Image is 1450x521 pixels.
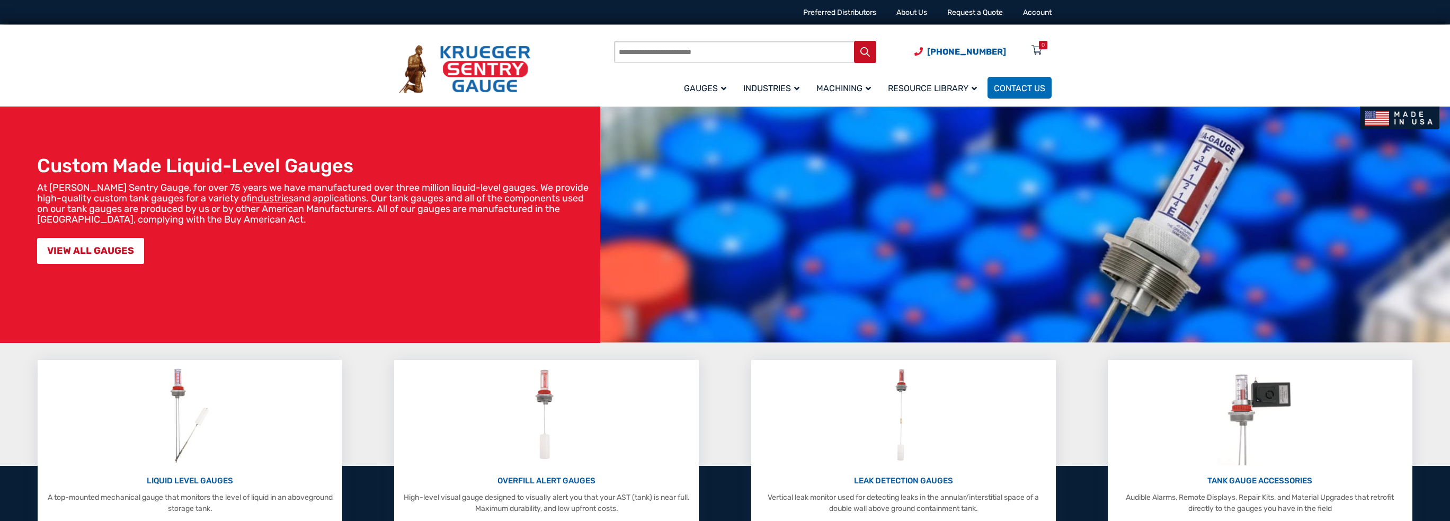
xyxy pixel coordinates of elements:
[737,75,810,100] a: Industries
[988,77,1052,99] a: Contact Us
[37,238,144,264] a: VIEW ALL GAUGES
[399,475,693,487] p: OVERFILL ALERT GAUGES
[914,45,1006,58] a: Phone Number (920) 434-8860
[883,365,924,466] img: Leak Detection Gauges
[803,8,876,17] a: Preferred Distributors
[947,8,1003,17] a: Request a Quote
[399,45,530,94] img: Krueger Sentry Gauge
[43,475,337,487] p: LIQUID LEVEL GAUGES
[600,107,1450,343] img: bg_hero_bannerksentry
[399,492,693,514] p: High-level visual gauge designed to visually alert you that your AST (tank) is near full. Maximum...
[888,83,977,93] span: Resource Library
[37,154,595,177] h1: Custom Made Liquid-Level Gauges
[1023,8,1052,17] a: Account
[757,492,1051,514] p: Vertical leak monitor used for detecting leaks in the annular/interstitial space of a double wall...
[1113,475,1407,487] p: TANK GAUGE ACCESSORIES
[1113,492,1407,514] p: Audible Alarms, Remote Displays, Repair Kits, and Material Upgrades that retrofit directly to the...
[37,182,595,225] p: At [PERSON_NAME] Sentry Gauge, for over 75 years we have manufactured over three million liquid-l...
[816,83,871,93] span: Machining
[252,192,293,204] a: industries
[1360,107,1439,129] img: Made In USA
[1042,41,1045,49] div: 0
[896,8,927,17] a: About Us
[162,365,218,466] img: Liquid Level Gauges
[678,75,737,100] a: Gauges
[523,365,571,466] img: Overfill Alert Gauges
[994,83,1045,93] span: Contact Us
[684,83,726,93] span: Gauges
[810,75,882,100] a: Machining
[927,47,1006,57] span: [PHONE_NUMBER]
[882,75,988,100] a: Resource Library
[43,492,337,514] p: A top-mounted mechanical gauge that monitors the level of liquid in an aboveground storage tank.
[757,475,1051,487] p: LEAK DETECTION GAUGES
[743,83,799,93] span: Industries
[1217,365,1303,466] img: Tank Gauge Accessories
